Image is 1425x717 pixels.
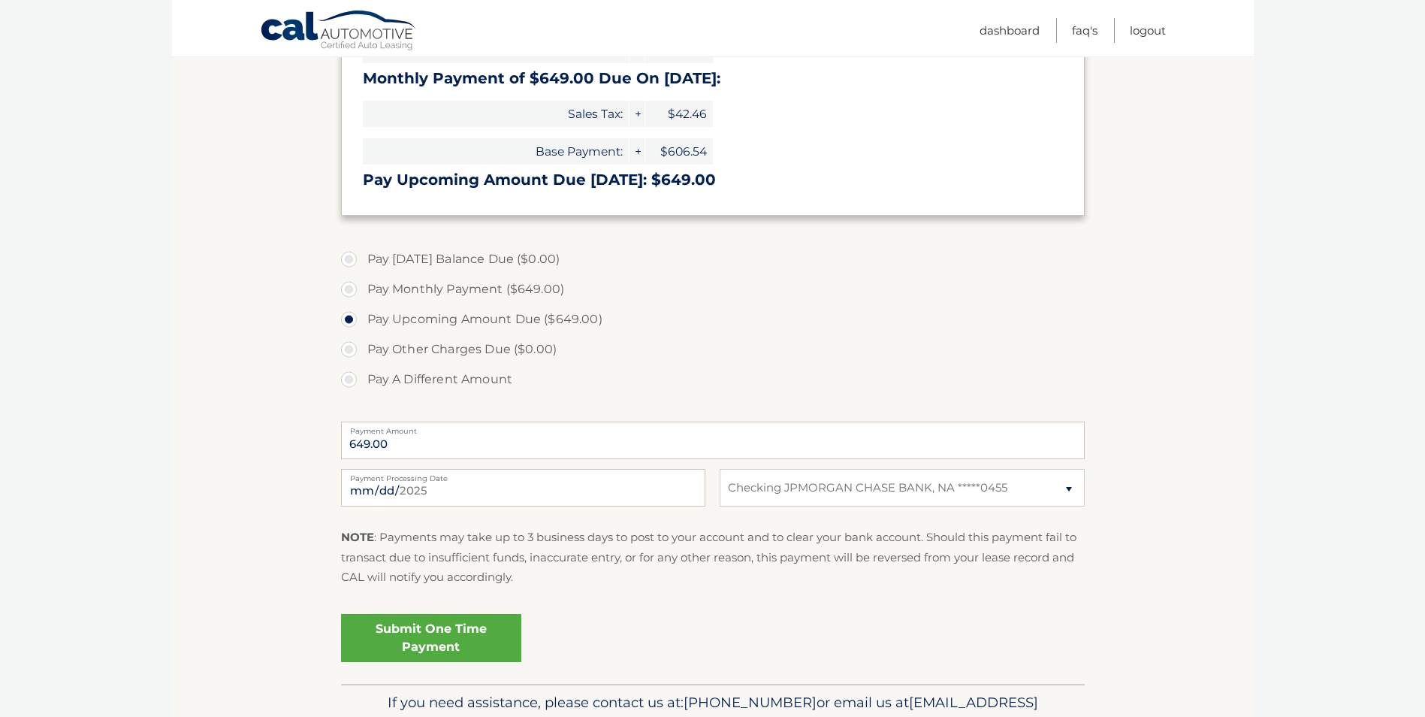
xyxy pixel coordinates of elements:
[629,138,645,165] span: +
[684,694,817,711] span: [PHONE_NUMBER]
[341,469,705,481] label: Payment Processing Date
[260,10,418,53] a: Cal Automotive
[363,69,1063,88] h3: Monthly Payment of $649.00 Due On [DATE]:
[341,422,1085,434] label: Payment Amount
[341,530,374,544] strong: NOTE
[341,334,1085,365] label: Pay Other Charges Due ($0.00)
[341,274,1085,304] label: Pay Monthly Payment ($649.00)
[980,18,1040,43] a: Dashboard
[341,244,1085,274] label: Pay [DATE] Balance Due ($0.00)
[363,101,629,127] span: Sales Tax:
[341,469,705,507] input: Payment Date
[341,304,1085,334] label: Pay Upcoming Amount Due ($649.00)
[629,101,645,127] span: +
[363,138,629,165] span: Base Payment:
[341,422,1085,459] input: Payment Amount
[341,614,521,662] a: Submit One Time Payment
[645,101,713,127] span: $42.46
[1130,18,1166,43] a: Logout
[645,138,713,165] span: $606.54
[341,528,1085,587] p: : Payments may take up to 3 business days to post to your account and to clear your bank account....
[341,365,1085,395] label: Pay A Different Amount
[1072,18,1097,43] a: FAQ's
[363,171,1063,189] h3: Pay Upcoming Amount Due [DATE]: $649.00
